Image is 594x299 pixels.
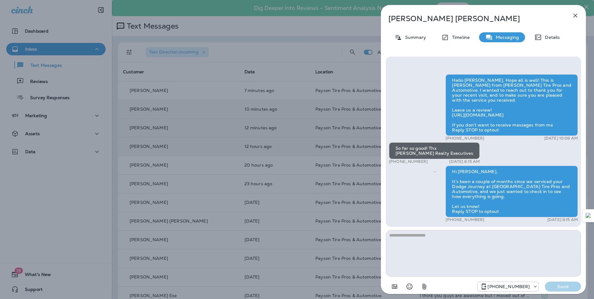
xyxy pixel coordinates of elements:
[402,35,426,40] p: Summary
[586,213,591,218] img: Detect Auto
[449,159,480,164] p: [DATE] 8:15 AM
[445,74,578,136] div: Hello [PERSON_NAME], Hope all is well! This is [PERSON_NAME] from [PERSON_NAME] Tire Pros and Aut...
[389,159,428,164] p: [PHONE_NUMBER]
[487,284,530,289] p: [PHONE_NUMBER]
[389,142,480,159] div: So far so good! Thx [PERSON_NAME] Realty Executives
[544,136,578,141] p: [DATE] 10:08 AM
[449,35,470,40] p: Timeline
[542,35,560,40] p: Details
[477,283,538,290] div: +1 (928) 260-4498
[433,168,436,174] span: Sent
[445,217,484,222] p: [PHONE_NUMBER]
[445,136,484,141] p: [PHONE_NUMBER]
[388,280,401,293] button: Add in a premade template
[547,217,578,222] p: [DATE] 8:15 AM
[403,280,416,293] button: Select an emoji
[388,14,558,23] p: [PERSON_NAME] [PERSON_NAME]
[493,35,519,40] p: Messaging
[445,166,578,217] div: Hi [PERSON_NAME], It’s been a couple of months since we serviced your Dodge Journey at [GEOGRAPHI...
